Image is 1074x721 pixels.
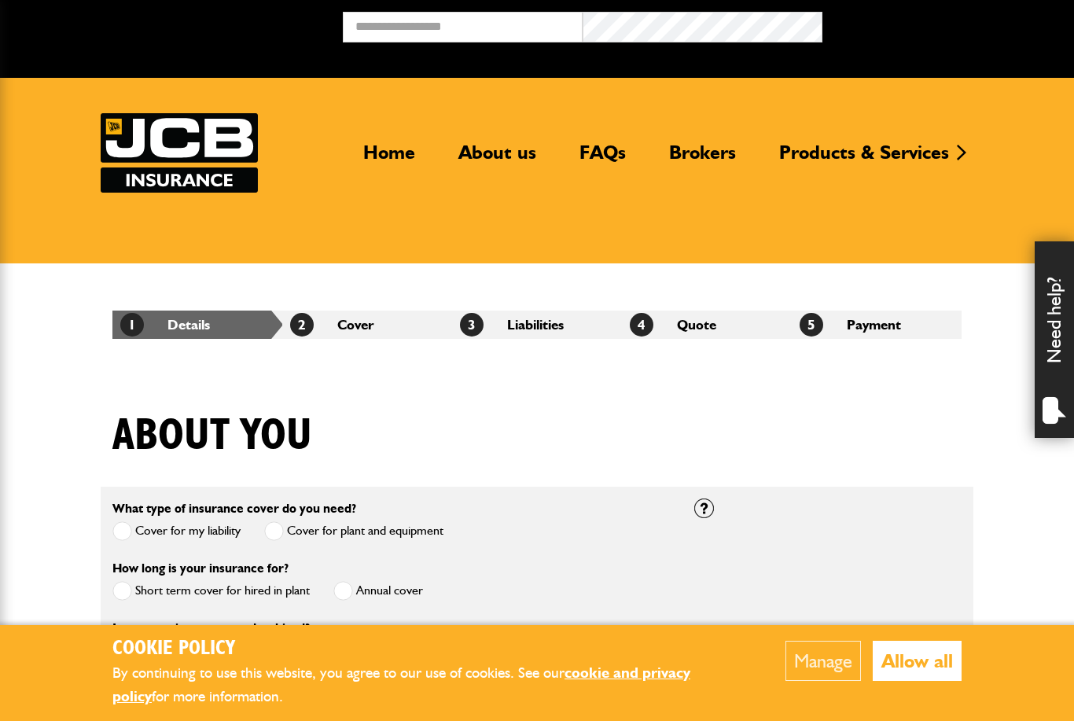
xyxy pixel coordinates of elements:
span: 1 [120,313,144,337]
button: Allow all [873,641,962,681]
a: FAQs [568,141,638,177]
label: Short term cover for hired in plant [112,581,310,601]
a: About us [447,141,548,177]
button: Broker Login [822,12,1062,36]
h2: Cookie Policy [112,637,737,661]
h1: About you [112,410,312,462]
li: Details [112,311,282,339]
p: By continuing to use this website, you agree to our use of cookies. See our for more information. [112,661,737,709]
li: Payment [792,311,962,339]
div: Need help? [1035,241,1074,438]
span: 3 [460,313,484,337]
label: How long is your insurance for? [112,562,289,575]
li: Liabilities [452,311,622,339]
span: 4 [630,313,653,337]
label: Annual cover [333,581,423,601]
label: What type of insurance cover do you need? [112,502,356,515]
li: Quote [622,311,792,339]
label: Cover for my liability [112,521,241,541]
a: Products & Services [767,141,961,177]
img: JCB Insurance Services logo [101,113,258,193]
label: Cover for plant and equipment [264,521,443,541]
span: 2 [290,313,314,337]
li: Cover [282,311,452,339]
button: Manage [785,641,861,681]
label: Is your equipment owned or hired? [112,622,310,635]
a: JCB Insurance Services [101,113,258,193]
a: Brokers [657,141,748,177]
a: Home [351,141,427,177]
span: 5 [800,313,823,337]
